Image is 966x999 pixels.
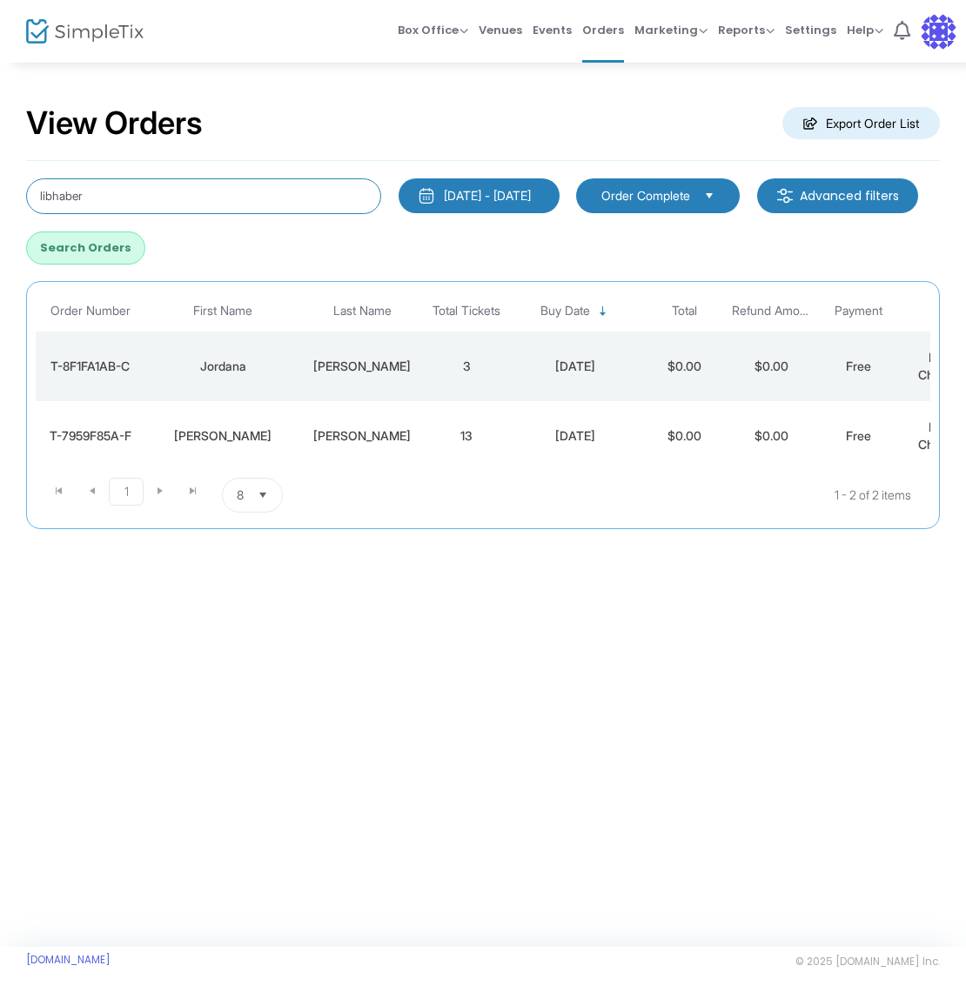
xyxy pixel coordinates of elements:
[835,304,882,318] span: Payment
[50,304,131,318] span: Order Number
[444,187,531,204] div: [DATE] - [DATE]
[634,22,708,38] span: Marketing
[36,291,930,471] div: Data table
[697,186,721,205] button: Select
[533,8,572,52] span: Events
[846,428,871,443] span: Free
[193,304,252,318] span: First Name
[109,478,144,506] span: Page 1
[251,479,275,512] button: Select
[26,104,203,143] h2: View Orders
[601,187,690,204] span: Order Complete
[333,304,392,318] span: Last Name
[479,8,522,52] span: Venues
[418,187,435,204] img: monthly
[149,427,297,445] div: Rebecca
[398,22,468,38] span: Box Office
[641,291,728,332] th: Total
[237,486,244,504] span: 8
[26,178,381,214] input: Search by name, email, phone, order number, ip address, or last 4 digits of card
[514,427,636,445] div: 8/25/2025
[456,478,911,513] kendo-pager-info: 1 - 2 of 2 items
[423,401,510,471] td: 13
[782,107,940,139] m-button: Export Order List
[757,178,918,213] m-button: Advanced filters
[40,358,140,375] div: T-8F1FA1AB-C
[795,955,940,969] span: © 2025 [DOMAIN_NAME] Inc.
[785,8,836,52] span: Settings
[305,427,419,445] div: Alford
[582,8,624,52] span: Orders
[847,22,883,38] span: Help
[423,291,510,332] th: Total Tickets
[514,358,636,375] div: 9/21/2025
[26,953,111,967] a: [DOMAIN_NAME]
[423,332,510,401] td: 3
[540,304,590,318] span: Buy Date
[596,305,610,318] span: Sortable
[40,427,140,445] div: T-7959F85A-F
[846,359,871,373] span: Free
[728,401,815,471] td: $0.00
[26,231,145,265] button: Search Orders
[718,22,775,38] span: Reports
[776,187,794,204] img: filter
[399,178,560,213] button: [DATE] - [DATE]
[641,401,728,471] td: $0.00
[728,291,815,332] th: Refund Amount
[305,358,419,375] div: Alford
[641,332,728,401] td: $0.00
[149,358,297,375] div: Jordana
[728,332,815,401] td: $0.00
